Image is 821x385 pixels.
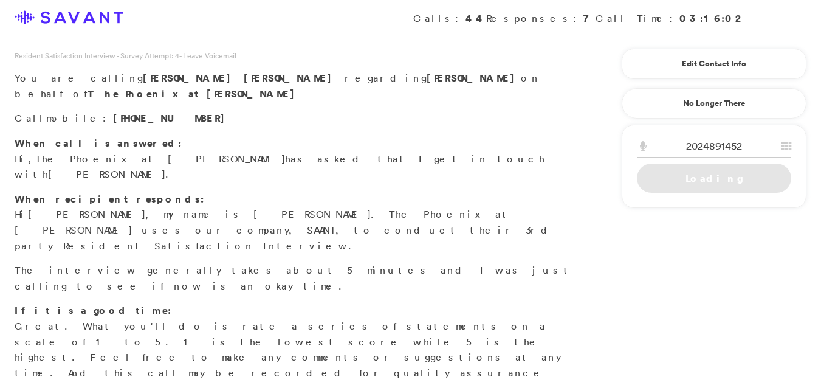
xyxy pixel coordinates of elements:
[679,12,746,25] strong: 03:16:02
[28,208,145,220] span: [PERSON_NAME]
[637,164,791,193] a: Loading
[46,112,103,124] span: mobile
[622,88,806,119] a: No Longer There
[15,136,575,182] p: Hi, has asked that I get in touch with .
[15,303,171,317] strong: If it is a good time:
[88,87,301,100] strong: The Phoenix at [PERSON_NAME]
[15,263,575,294] p: The interview generally takes about 5 minutes and I was just calling to see if now is an okay time.
[583,12,596,25] strong: 7
[15,71,575,102] p: You are calling regarding on behalf of
[113,111,231,125] span: [PHONE_NUMBER]
[15,136,182,150] strong: When call is answered:
[35,153,285,165] span: The Phoenix at [PERSON_NAME]
[15,111,575,127] p: Call :
[48,168,165,180] span: [PERSON_NAME]
[244,71,338,85] span: [PERSON_NAME]
[15,50,236,61] span: Resident Satisfaction Interview - Survey Attempt: 4 - Leave Voicemail
[15,192,575,254] p: Hi , my name is [PERSON_NAME]. The Phoenix at [PERSON_NAME] uses our company, SAVANT, to conduct ...
[637,54,791,74] a: Edit Contact Info
[143,71,237,85] span: [PERSON_NAME]
[465,12,486,25] strong: 44
[427,71,521,85] strong: [PERSON_NAME]
[15,192,204,206] strong: When recipient responds:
